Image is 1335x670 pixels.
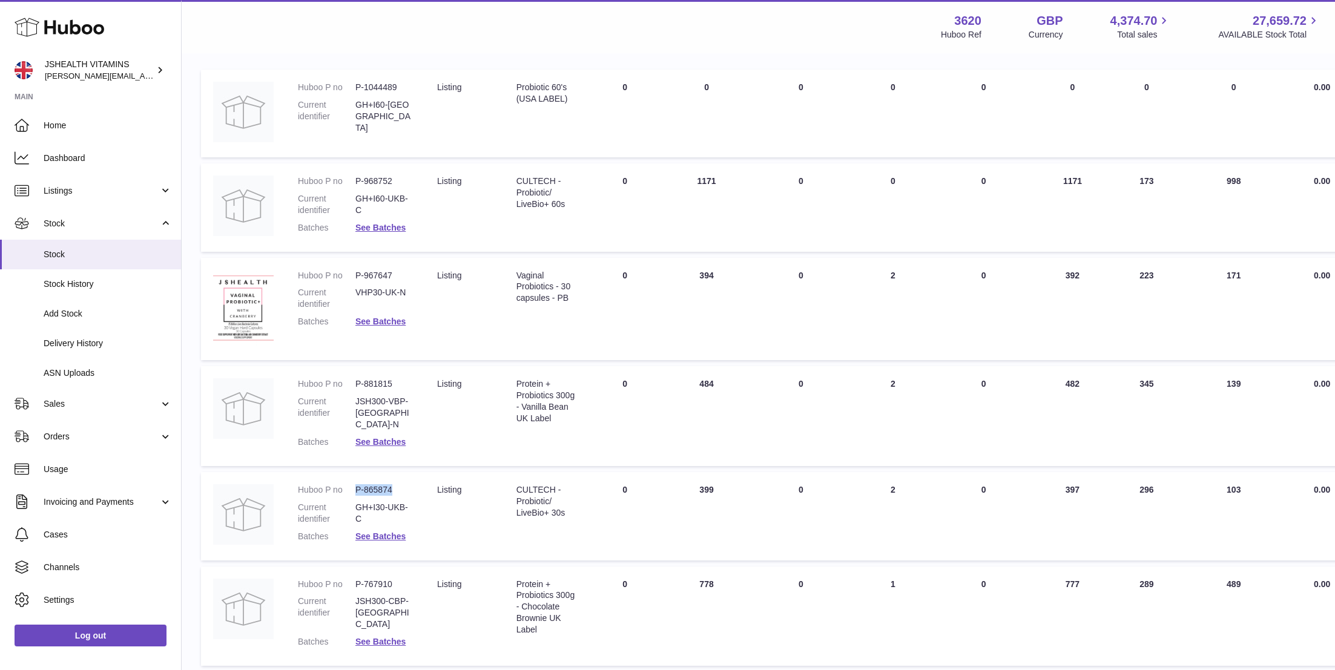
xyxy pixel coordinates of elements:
span: [PERSON_NAME][EMAIL_ADDRESS][DOMAIN_NAME] [45,71,243,80]
td: 345 [1113,366,1179,465]
dt: Huboo P no [298,270,355,281]
strong: GBP [1037,13,1063,29]
td: 998 [1179,163,1288,252]
td: 0 [850,163,936,252]
span: Channels [44,562,172,573]
td: 0 [1179,70,1288,157]
td: 0 [588,258,661,361]
dd: VHP30-UK-N [355,287,413,310]
a: See Batches [355,437,406,447]
img: product image [213,378,274,439]
td: 0 [752,70,850,157]
td: 0 [752,163,850,252]
div: Huboo Ref [941,29,981,41]
td: 103 [1179,472,1288,560]
td: 482 [1032,366,1114,465]
span: Listings [44,185,159,197]
td: 777 [1032,567,1114,666]
span: 0 [981,82,986,92]
dt: Huboo P no [298,484,355,496]
td: 0 [588,472,661,560]
strong: 3620 [954,13,981,29]
span: 0.00 [1314,82,1330,92]
img: product image [213,484,274,545]
dd: P-865874 [355,484,413,496]
td: 173 [1113,163,1179,252]
img: product image [213,579,274,639]
dd: P-967647 [355,270,413,281]
td: 392 [1032,258,1114,361]
td: 1171 [661,163,752,252]
td: 2 [850,258,936,361]
dt: Current identifier [298,287,355,310]
td: 2 [850,366,936,465]
span: 4,374.70 [1110,13,1158,29]
span: AVAILABLE Stock Total [1218,29,1320,41]
span: Stock [44,218,159,229]
span: Sales [44,398,159,410]
td: 489 [1179,567,1288,666]
dt: Batches [298,222,355,234]
td: 2 [850,472,936,560]
td: 0 [588,70,661,157]
a: See Batches [355,637,406,646]
dt: Current identifier [298,596,355,630]
a: See Batches [355,223,406,232]
a: See Batches [355,531,406,541]
dd: JSH300-VBP-[GEOGRAPHIC_DATA]-N [355,396,413,430]
td: 0 [752,567,850,666]
img: francesca@jshealthvitamins.com [15,61,33,79]
td: 0 [588,163,661,252]
td: 171 [1179,258,1288,361]
img: product image [213,176,274,236]
span: listing [437,379,461,389]
span: Delivery History [44,338,172,349]
dd: P-1044489 [355,82,413,93]
a: 27,659.72 AVAILABLE Stock Total [1218,13,1320,41]
dd: GH+I30-UKB-C [355,502,413,525]
span: Orders [44,431,159,442]
td: 0 [588,366,661,465]
span: 0.00 [1314,379,1330,389]
td: 1 [850,567,936,666]
a: 4,374.70 Total sales [1110,13,1172,41]
td: 289 [1113,567,1179,666]
dt: Huboo P no [298,176,355,187]
span: Usage [44,464,172,475]
dd: P-767910 [355,579,413,590]
td: 223 [1113,258,1179,361]
span: 0 [981,485,986,494]
dt: Current identifier [298,99,355,134]
td: 778 [661,567,752,666]
td: 394 [661,258,752,361]
td: 0 [1113,70,1179,157]
td: 296 [1113,472,1179,560]
span: 0 [981,379,986,389]
span: listing [437,271,461,280]
dd: GH+I60-UKB-C [355,193,413,216]
span: 0 [981,176,986,186]
span: Stock History [44,278,172,290]
dd: P-881815 [355,378,413,390]
div: Currency [1029,29,1063,41]
td: 0 [661,70,752,157]
div: Probiotic 60's (USA LABEL) [516,82,576,105]
span: 0.00 [1314,271,1330,280]
span: listing [437,579,461,589]
dt: Current identifier [298,502,355,525]
span: listing [437,176,461,186]
td: 0 [752,258,850,361]
dt: Current identifier [298,396,355,430]
span: 0.00 [1314,176,1330,186]
span: 0 [981,579,986,589]
div: JSHEALTH VITAMINS [45,59,154,82]
td: 484 [661,366,752,465]
div: CULTECH - Probiotic/ LiveBio+ 30s [516,484,576,519]
dt: Batches [298,316,355,327]
a: Log out [15,625,166,646]
td: 0 [588,567,661,666]
td: 0 [1032,70,1114,157]
td: 1171 [1032,163,1114,252]
dt: Huboo P no [298,579,355,590]
dt: Huboo P no [298,378,355,390]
